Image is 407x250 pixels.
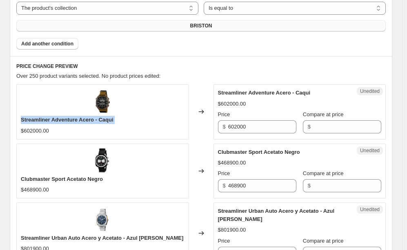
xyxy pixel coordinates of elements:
span: Streamliner Urban Auto Acero y Acetato - Azul [PERSON_NAME] [218,208,335,222]
img: Streamliner-Adventure-221144.SPK_.AD_.5.VBZ_80x.jpg [90,89,115,113]
div: $602000.00 [21,127,49,135]
span: Unedited [360,88,380,95]
span: Compare at price [303,170,344,176]
div: $602000.00 [218,100,246,108]
button: BRISTON [16,20,386,32]
span: Compare at price [303,111,344,117]
span: Add another condition [21,41,73,47]
span: Unedited [360,206,380,213]
span: Price [218,170,230,176]
span: Clubmaster Sport Acetato Negro [21,176,103,182]
div: $801900.00 [218,226,246,234]
img: Streamliner-Urban-HMS-23640.S.T.15.SB_80x.jpg [90,207,115,232]
span: BRISTON [190,23,212,29]
span: Price [218,111,230,117]
img: 17142.SA.BS.1.NB-web_80x.jpg [90,148,115,173]
span: $ [223,182,226,189]
span: Streamliner Urban Auto Acero y Acetato - Azul [PERSON_NAME] [21,235,183,241]
span: $ [308,182,311,189]
div: $468900.00 [21,186,49,194]
span: $ [308,124,311,130]
span: Compare at price [303,238,344,244]
span: $ [223,124,226,130]
span: Unedited [360,147,380,154]
span: Streamliner Adventure Acero - Caqui [218,90,311,96]
span: Price [218,238,230,244]
span: Streamliner Adventure Acero - Caqui [21,117,113,123]
button: Add another condition [16,38,78,50]
div: $468900.00 [218,159,246,167]
span: Over 250 product variants selected. No product prices edited: [16,73,160,79]
span: Clubmaster Sport Acetato Negro [218,149,300,155]
h6: PRICE CHANGE PREVIEW [16,63,386,70]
